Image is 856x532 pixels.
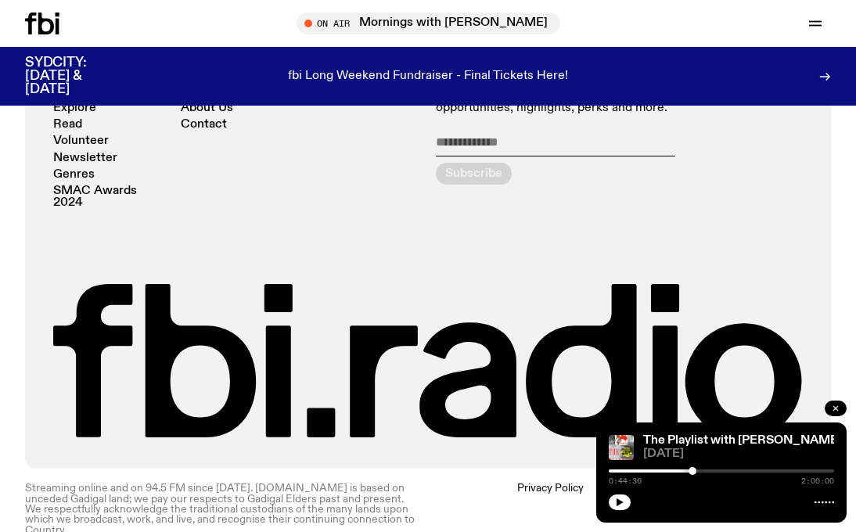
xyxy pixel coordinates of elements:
a: Explore [53,102,96,114]
span: 2:00:00 [801,477,834,485]
p: fbi Long Weekend Fundraiser - Final Tickets Here! [288,70,568,84]
a: About Us [181,102,233,114]
a: Volunteer [53,135,109,147]
a: Contact [181,119,227,131]
button: On AirMornings with [PERSON_NAME] [297,13,560,34]
h3: SYDCITY: [DATE] & [DATE] [25,56,125,96]
span: 0:44:36 [609,477,642,485]
span: [DATE] [643,448,834,460]
a: Genres [53,169,95,181]
a: SMAC Awards 2024 [53,185,165,209]
a: Newsletter [53,153,117,164]
button: Subscribe [436,163,512,185]
a: Read [53,119,82,131]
